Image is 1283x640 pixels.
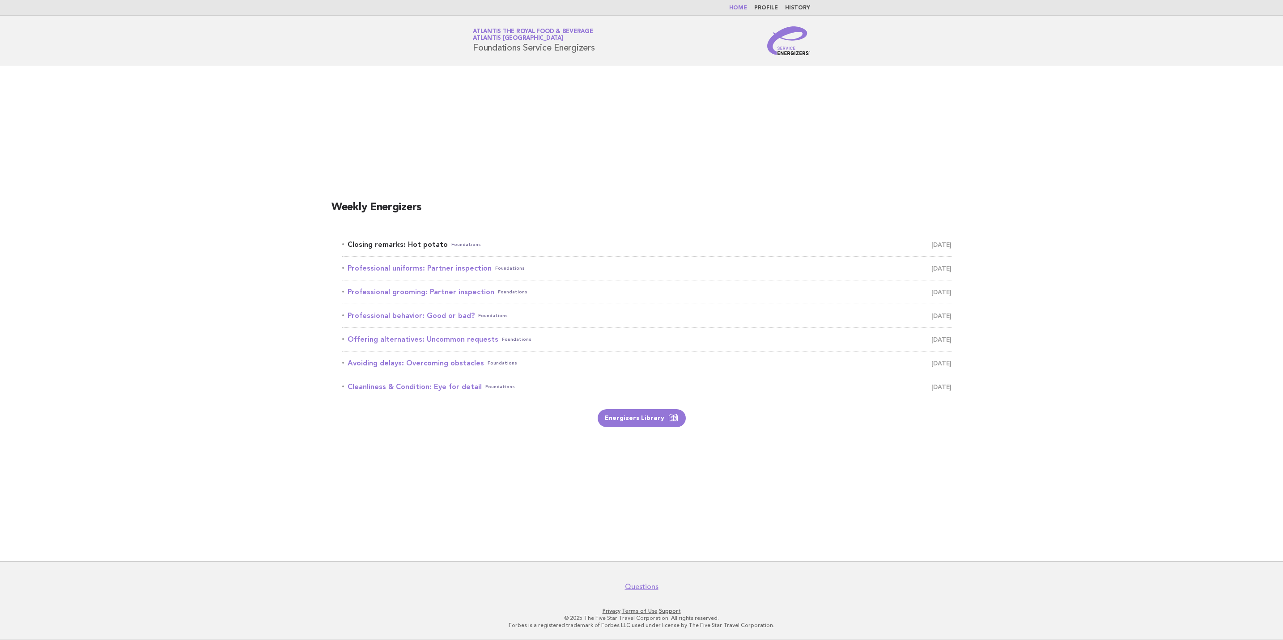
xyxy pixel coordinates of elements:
a: Professional behavior: Good or bad?Foundations [DATE] [342,309,952,322]
a: Questions [625,582,658,591]
a: Energizers Library [598,409,686,427]
p: © 2025 The Five Star Travel Corporation. All rights reserved. [368,615,915,622]
span: [DATE] [931,286,952,298]
a: History [785,5,810,11]
a: Atlantis the Royal Food & BeverageAtlantis [GEOGRAPHIC_DATA] [473,29,593,41]
a: Home [729,5,747,11]
span: Foundations [502,333,531,346]
span: [DATE] [931,309,952,322]
span: [DATE] [931,381,952,393]
p: Forbes is a registered trademark of Forbes LLC used under license by The Five Star Travel Corpora... [368,622,915,629]
a: Offering alternatives: Uncommon requestsFoundations [DATE] [342,333,952,346]
a: Support [659,608,681,614]
span: Foundations [478,309,508,322]
span: Foundations [498,286,527,298]
a: Avoiding delays: Overcoming obstaclesFoundations [DATE] [342,357,952,369]
a: Professional grooming: Partner inspectionFoundations [DATE] [342,286,952,298]
span: Foundations [495,262,525,275]
h2: Weekly Energizers [331,200,952,222]
span: [DATE] [931,357,952,369]
span: Atlantis [GEOGRAPHIC_DATA] [473,36,563,42]
span: Foundations [488,357,517,369]
span: [DATE] [931,238,952,251]
a: Cleanliness & Condition: Eye for detailFoundations [DATE] [342,381,952,393]
a: Closing remarks: Hot potatoFoundations [DATE] [342,238,952,251]
a: Terms of Use [622,608,658,614]
p: · · [368,607,915,615]
a: Professional uniforms: Partner inspectionFoundations [DATE] [342,262,952,275]
span: Foundations [485,381,515,393]
span: [DATE] [931,262,952,275]
span: Foundations [451,238,481,251]
img: Service Energizers [767,26,810,55]
a: Privacy [603,608,620,614]
a: Profile [754,5,778,11]
h1: Foundations Service Energizers [473,29,595,52]
span: [DATE] [931,333,952,346]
